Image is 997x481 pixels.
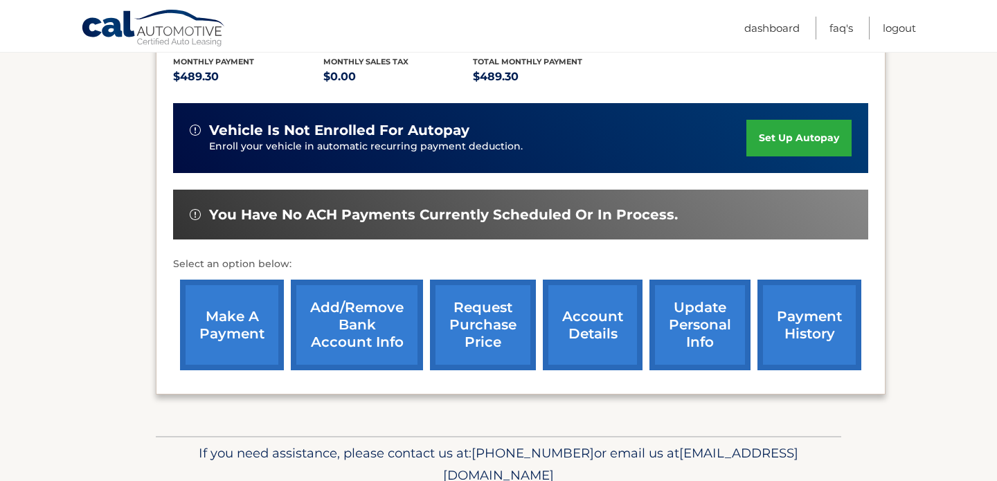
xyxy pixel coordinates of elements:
[81,9,226,49] a: Cal Automotive
[323,57,408,66] span: Monthly sales Tax
[473,67,623,87] p: $489.30
[473,57,582,66] span: Total Monthly Payment
[209,206,678,224] span: You have no ACH payments currently scheduled or in process.
[430,280,536,370] a: request purchase price
[209,122,469,139] span: vehicle is not enrolled for autopay
[471,445,594,461] span: [PHONE_NUMBER]
[291,280,423,370] a: Add/Remove bank account info
[190,125,201,136] img: alert-white.svg
[757,280,861,370] a: payment history
[173,256,868,273] p: Select an option below:
[173,57,254,66] span: Monthly Payment
[543,280,643,370] a: account details
[746,120,852,156] a: set up autopay
[173,67,323,87] p: $489.30
[829,17,853,39] a: FAQ's
[180,280,284,370] a: make a payment
[190,209,201,220] img: alert-white.svg
[323,67,474,87] p: $0.00
[209,139,746,154] p: Enroll your vehicle in automatic recurring payment deduction.
[649,280,751,370] a: update personal info
[883,17,916,39] a: Logout
[744,17,800,39] a: Dashboard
